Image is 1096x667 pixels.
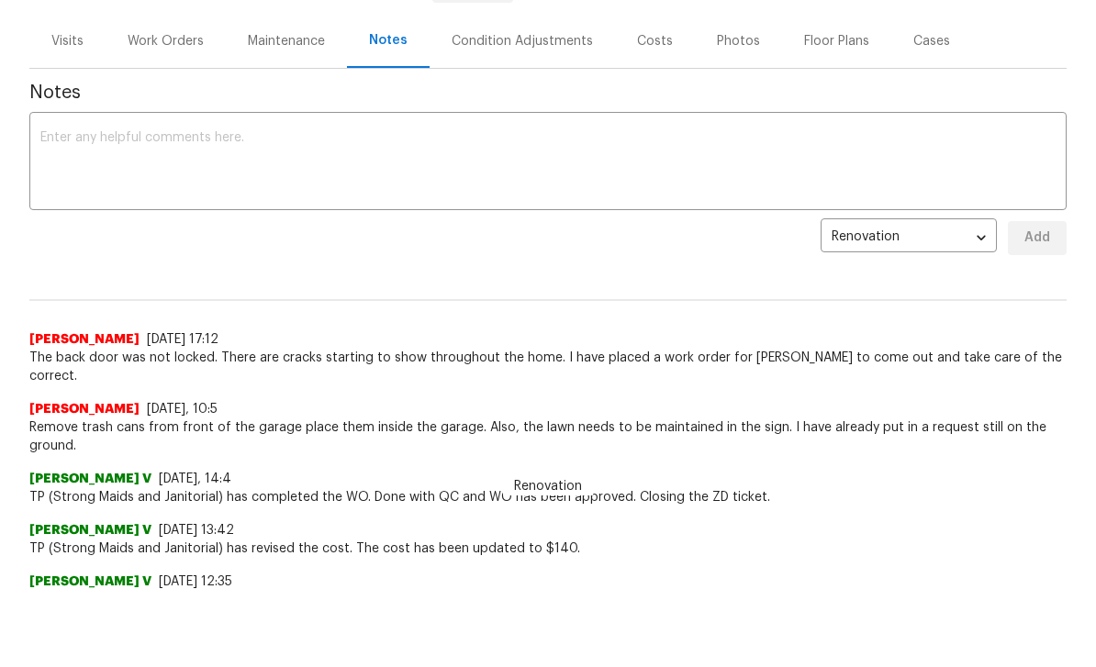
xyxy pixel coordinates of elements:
[147,333,218,346] span: [DATE] 17:12
[159,524,234,537] span: [DATE] 13:42
[248,32,325,50] div: Maintenance
[29,349,1067,385] span: The back door was not locked. There are cracks starting to show throughout the home. I have place...
[29,83,1067,102] span: Notes
[452,32,593,50] div: Condition Adjustments
[637,32,673,50] div: Costs
[159,472,231,485] span: [DATE], 14:4
[51,32,84,50] div: Visits
[804,32,869,50] div: Floor Plans
[717,32,760,50] div: Photos
[29,539,1067,558] span: TP (Strong Maids and Janitorial) has revised the cost. The cost has been updated to $140.
[29,400,140,418] span: [PERSON_NAME]
[147,403,218,416] span: [DATE], 10:5
[369,31,408,50] div: Notes
[29,470,151,488] span: [PERSON_NAME] V
[29,330,140,349] span: [PERSON_NAME]
[29,418,1067,455] span: Remove trash cans from front of the garage place them inside the garage. Also, the lawn needs to ...
[159,575,232,588] span: [DATE] 12:35
[29,521,151,539] span: [PERSON_NAME] V
[913,32,950,50] div: Cases
[128,32,204,50] div: Work Orders
[29,573,151,591] span: [PERSON_NAME] V
[503,477,593,495] span: Renovation
[821,216,997,261] div: Renovation
[29,488,1067,506] span: TP (Strong Maids and Janitorial) has completed the WO. Done with QC and WO has been approved. Clo...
